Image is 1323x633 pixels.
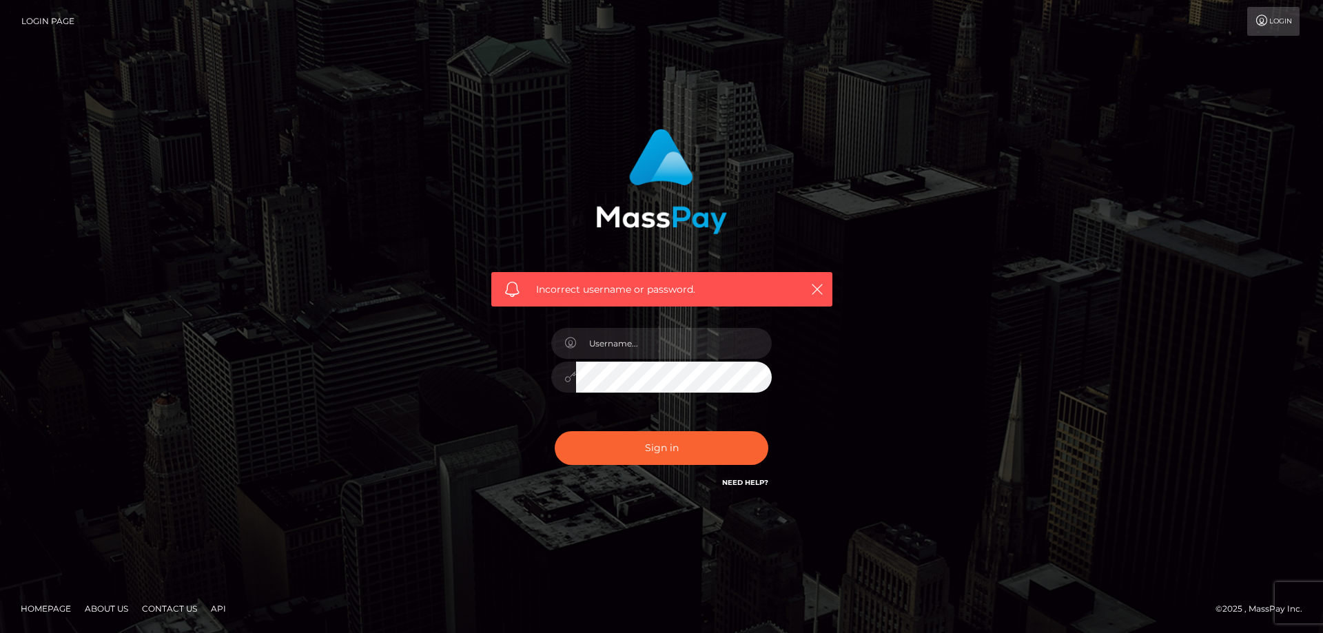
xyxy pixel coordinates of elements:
[722,478,768,487] a: Need Help?
[136,598,203,619] a: Contact Us
[205,598,232,619] a: API
[555,431,768,465] button: Sign in
[596,129,727,234] img: MassPay Login
[1216,601,1313,616] div: © 2025 , MassPay Inc.
[79,598,134,619] a: About Us
[576,328,772,359] input: Username...
[536,282,788,297] span: Incorrect username or password.
[15,598,76,619] a: Homepage
[1247,7,1300,36] a: Login
[21,7,74,36] a: Login Page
